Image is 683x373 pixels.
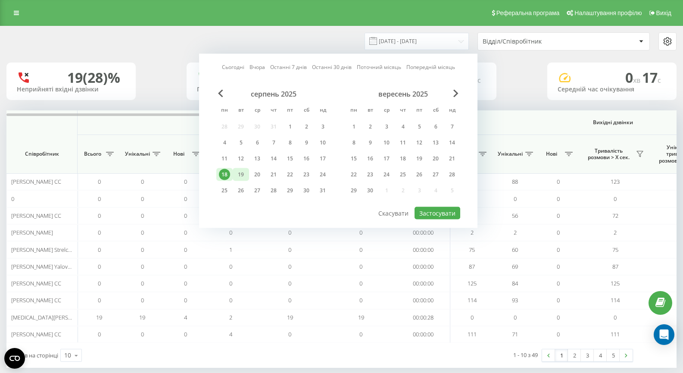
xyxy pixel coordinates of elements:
span: 0 [184,195,187,203]
span: 0 [98,279,101,287]
abbr: середа [251,104,264,117]
div: пн 8 вер 2025 р. [346,136,362,149]
span: 0 [184,263,187,270]
span: 0 [184,279,187,287]
div: чт 18 вер 2025 р. [395,152,411,165]
a: Вчора [249,63,265,71]
abbr: понеділок [347,104,360,117]
div: Відділ/Співробітник [483,38,586,45]
div: вт 30 вер 2025 р. [362,184,378,197]
a: Сьогодні [222,63,244,71]
span: 0 [184,246,187,254]
div: 30 [301,185,312,196]
td: 00:00:00 [396,258,450,275]
div: Середній час очікування [558,86,666,93]
span: 0 [359,279,362,287]
div: 27 [430,169,441,180]
span: 0 [141,246,144,254]
div: нд 7 вер 2025 р. [444,120,460,133]
div: 1 [348,121,359,132]
span: 56 [512,212,518,219]
div: 20 [252,169,263,180]
div: 24 [317,169,328,180]
span: Нові [541,150,562,157]
span: [MEDICAL_DATA][PERSON_NAME] CC [11,313,103,321]
div: 20 [430,153,441,164]
div: нд 24 серп 2025 р. [315,168,331,181]
span: 0 [557,330,560,338]
div: 28 [446,169,458,180]
div: 10 [381,137,392,148]
span: 0 [98,212,101,219]
div: 2 [365,121,376,132]
span: c [658,75,661,85]
div: 9 [365,137,376,148]
span: 0 [11,195,14,203]
span: Всього [82,150,103,157]
span: [PERSON_NAME] CC [11,296,61,304]
div: 18 [219,169,230,180]
div: вт 23 вер 2025 р. [362,168,378,181]
span: 0 [98,229,101,236]
div: 21 [268,169,279,180]
span: 75 [612,246,618,254]
span: 19 [139,313,145,321]
span: Вхідні дзвінки [100,119,427,126]
span: 0 [288,229,291,236]
div: 10 [64,351,71,360]
div: 4 [219,137,230,148]
div: пт 8 серп 2025 р. [282,136,298,149]
span: 0 [471,313,474,321]
div: нд 28 вер 2025 р. [444,168,460,181]
span: 0 [288,279,291,287]
div: вересень 2025 [346,90,460,98]
span: 125 [611,279,620,287]
div: чт 14 серп 2025 р. [265,152,282,165]
span: 123 [611,178,620,185]
div: Неприйняті вхідні дзвінки [17,86,125,93]
span: 0 [359,229,362,236]
span: 0 [359,263,362,270]
span: 0 [98,263,101,270]
button: Open CMP widget [4,348,25,369]
div: пт 12 вер 2025 р. [411,136,427,149]
div: нд 31 серп 2025 р. [315,184,331,197]
abbr: субота [300,104,313,117]
abbr: неділя [316,104,329,117]
span: [PERSON_NAME] CC [11,178,61,185]
span: 0 [359,246,362,254]
span: хв [633,75,642,85]
span: 0 [141,212,144,219]
abbr: неділя [446,104,458,117]
div: ср 17 вер 2025 р. [378,152,395,165]
span: 17 [642,68,661,87]
span: 71 [512,330,518,338]
span: 2 [229,313,232,321]
a: 2 [568,349,581,361]
a: Останні 7 днів [270,63,307,71]
span: 0 [288,246,291,254]
span: 0 [557,263,560,270]
div: чт 4 вер 2025 р. [395,120,411,133]
span: 87 [469,263,475,270]
span: [PERSON_NAME] Yalovenko CC [11,263,88,270]
span: 0 [614,195,617,203]
abbr: п’ятниця [284,104,296,117]
span: 0 [514,313,517,321]
span: 1 [229,246,232,254]
div: чт 11 вер 2025 р. [395,136,411,149]
span: 19 [287,313,293,321]
span: 111 [611,330,620,338]
div: 6 [430,121,441,132]
span: 0 [184,212,187,219]
span: Нові [168,150,190,157]
div: пт 22 серп 2025 р. [282,168,298,181]
span: [PERSON_NAME] CC [11,212,61,219]
span: 0 [98,195,101,203]
a: Поточний місяць [357,63,401,71]
div: вт 9 вер 2025 р. [362,136,378,149]
div: 19 (28)% [67,69,120,86]
div: 28 [268,185,279,196]
span: 0 [614,313,617,321]
div: сб 30 серп 2025 р. [298,184,315,197]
